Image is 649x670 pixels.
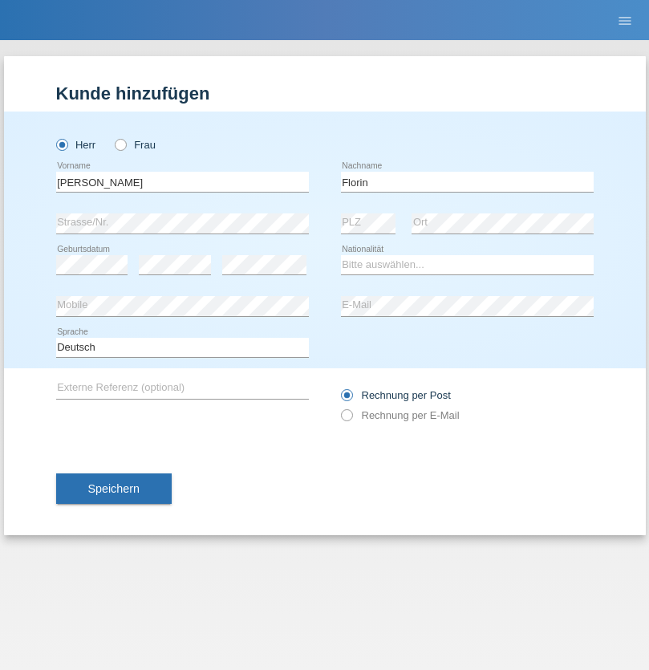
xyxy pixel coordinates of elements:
[56,139,96,151] label: Herr
[341,409,460,421] label: Rechnung per E-Mail
[341,389,351,409] input: Rechnung per Post
[88,482,140,495] span: Speichern
[115,139,125,149] input: Frau
[341,389,451,401] label: Rechnung per Post
[617,13,633,29] i: menu
[56,83,594,104] h1: Kunde hinzufügen
[609,15,641,25] a: menu
[341,409,351,429] input: Rechnung per E-Mail
[115,139,156,151] label: Frau
[56,473,172,504] button: Speichern
[56,139,67,149] input: Herr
